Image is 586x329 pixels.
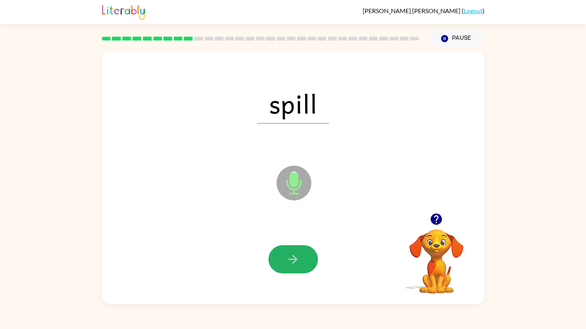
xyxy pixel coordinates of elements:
[363,7,484,14] div: ( )
[102,3,145,20] img: Literably
[363,7,462,14] span: [PERSON_NAME] [PERSON_NAME]
[257,83,329,124] span: spill
[464,7,482,14] a: Logout
[398,217,475,295] video: Your browser must support playing .mp4 files to use Literably. Please try using another browser.
[428,30,484,47] button: Pause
